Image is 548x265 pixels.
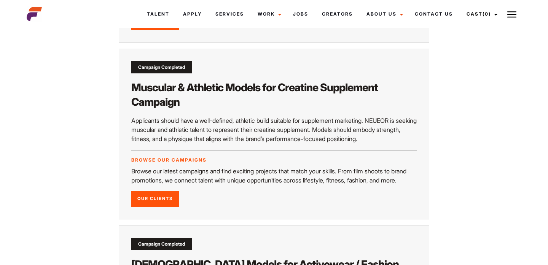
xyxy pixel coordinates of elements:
[131,191,179,207] a: Our Clients
[315,4,360,24] a: Creators
[408,4,460,24] a: Contact Us
[131,167,417,185] p: Browse our latest campaigns and find exciting projects that match your skills. From film shoots t...
[251,4,286,24] a: Work
[131,238,192,250] div: Campaign Completed
[131,117,417,143] span: Applicants should have a well-defined, athletic build suitable for supplement marketing. NEUEOR i...
[460,4,502,24] a: Cast(0)
[483,11,491,17] span: (0)
[131,61,192,73] div: Campaign Completed
[360,4,408,24] a: About Us
[176,4,209,24] a: Apply
[140,4,176,24] a: Talent
[131,157,417,163] p: Browse our campaigns
[507,10,516,19] img: Burger icon
[209,4,251,24] a: Services
[27,6,42,22] img: cropped-aefm-brand-fav-22-square.png
[131,80,417,109] h2: Muscular & Athletic Models for Creatine Supplement Campaign
[286,4,315,24] a: Jobs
